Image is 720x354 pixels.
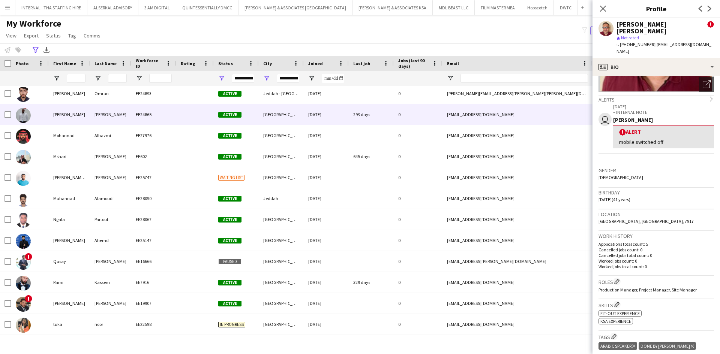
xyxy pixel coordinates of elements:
p: – INTERNAL NOTE [613,109,714,115]
button: Open Filter Menu [218,75,225,82]
div: [EMAIL_ADDRESS][PERSON_NAME][DOMAIN_NAME] [442,251,592,272]
span: Active [218,238,241,243]
a: View [3,31,19,40]
div: 0 [394,251,442,272]
div: EE25147 [131,230,176,251]
h3: Roles [598,278,714,285]
span: Active [218,280,241,285]
span: Export [24,32,39,39]
span: [DEMOGRAPHIC_DATA] [598,175,643,180]
span: Last Name [94,61,117,66]
span: ! [25,253,32,260]
button: Open Filter Menu [94,75,101,82]
div: [DATE] [304,293,349,314]
img: Mshari Mohammed [16,150,31,165]
button: Open Filter Menu [447,75,454,82]
div: [DATE] [304,251,349,272]
span: Fit-out Experience [600,311,640,316]
div: [PERSON_NAME] [PERSON_NAME] [616,21,707,34]
img: Rami Kassem [16,276,31,291]
a: Export [21,31,42,40]
div: Open photos pop-in [699,77,714,92]
div: 0 [394,125,442,146]
span: Email [447,61,459,66]
span: Jobs (last 90 days) [398,58,429,69]
div: [GEOGRAPHIC_DATA] [259,230,304,251]
div: EE28067 [131,209,176,230]
a: Tag [65,31,79,40]
span: ! [25,295,32,302]
div: [EMAIL_ADDRESS][DOMAIN_NAME] [442,188,592,209]
div: EE24865 [131,104,176,125]
div: Kassem [90,272,131,293]
div: [DATE] [304,104,349,125]
div: EE28090 [131,188,176,209]
div: [GEOGRAPHIC_DATA] [259,104,304,125]
div: 0 [394,230,442,251]
h3: Location [598,211,714,218]
div: [DATE] [304,188,349,209]
div: Alerts [598,95,714,103]
span: Workforce ID [136,58,163,69]
input: Joined Filter Input [322,74,344,83]
button: Open Filter Menu [53,75,60,82]
div: [PERSON_NAME] [49,293,90,314]
div: [PERSON_NAME] [49,230,90,251]
div: [PERSON_NAME] ElAshraf [49,167,90,188]
input: Workforce ID Filter Input [149,74,172,83]
span: Paused [218,259,241,264]
h3: Skills [598,301,714,309]
button: Open Filter Menu [308,75,315,82]
div: Mohannad [49,125,90,146]
div: 0 [394,314,442,335]
div: [GEOGRAPHIC_DATA] [259,209,304,230]
div: Arabic Speaker [598,342,637,350]
div: [PERSON_NAME] [90,167,131,188]
span: City [263,61,272,66]
div: [PERSON_NAME][EMAIL_ADDRESS][PERSON_NAME][PERSON_NAME][DOMAIN_NAME] [442,83,592,104]
span: Active [218,112,241,118]
div: Ngala [49,209,90,230]
div: Rami [49,272,90,293]
div: Alamoudi [90,188,131,209]
button: [PERSON_NAME] & ASSOCIATES KSA [352,0,433,15]
span: Last job [353,61,370,66]
div: Omran [90,83,131,104]
span: Active [218,133,241,139]
div: [GEOGRAPHIC_DATA] [259,167,304,188]
div: noor [90,314,131,335]
div: [PERSON_NAME] [49,104,90,125]
span: Comms [84,32,100,39]
div: [EMAIL_ADDRESS][DOMAIN_NAME] [442,209,592,230]
p: Applications total count: 5 [598,241,714,247]
span: Not rated [621,35,639,40]
span: Status [218,61,233,66]
div: [EMAIL_ADDRESS][DOMAIN_NAME] [442,314,592,335]
span: Status [46,32,61,39]
div: [DATE] [304,314,349,335]
input: Email Filter Input [460,74,588,83]
span: Photo [16,61,28,66]
p: Worked jobs total count: 0 [598,264,714,269]
button: Open Filter Menu [263,75,270,82]
div: [DATE] [304,209,349,230]
div: mobile switched off [619,139,708,145]
span: First Name [53,61,76,66]
div: [GEOGRAPHIC_DATA] [259,293,304,314]
div: 0 [394,167,442,188]
span: Joined [308,61,323,66]
span: ! [619,129,626,136]
img: Mohammed Omran [16,87,31,102]
div: Jeddah [259,188,304,209]
div: EE27976 [131,125,176,146]
div: [DATE] [304,272,349,293]
app-action-btn: Advanced filters [31,45,40,54]
span: Rating [181,61,195,66]
span: Production Manager, Project Manager, Site Manager [598,287,697,293]
p: Cancelled jobs count: 0 [598,247,714,252]
div: [GEOGRAPHIC_DATA] [259,314,304,335]
div: EE16666 [131,251,176,272]
div: Qusay [49,251,90,272]
app-action-btn: Export XLSX [42,45,51,54]
div: [EMAIL_ADDRESS][DOMAIN_NAME] [442,293,592,314]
